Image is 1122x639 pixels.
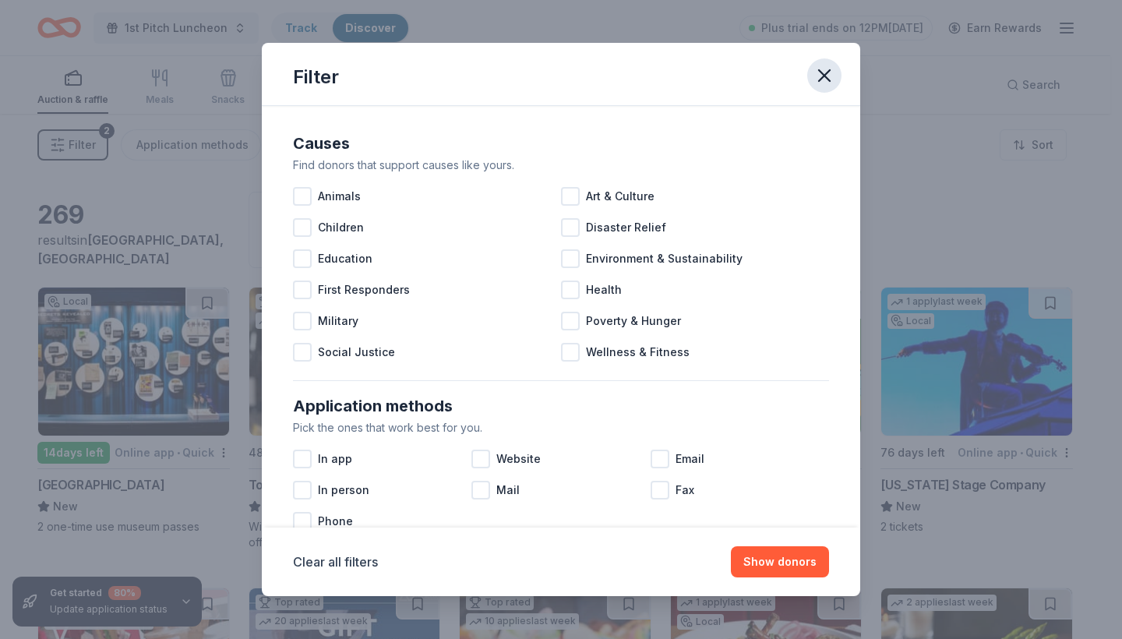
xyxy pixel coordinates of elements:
[496,450,541,468] span: Website
[586,249,743,268] span: Environment & Sustainability
[318,218,364,237] span: Children
[293,418,829,437] div: Pick the ones that work best for you.
[586,343,690,362] span: Wellness & Fitness
[586,187,654,206] span: Art & Culture
[293,394,829,418] div: Application methods
[318,512,353,531] span: Phone
[496,481,520,500] span: Mail
[318,187,361,206] span: Animals
[293,131,829,156] div: Causes
[318,481,369,500] span: In person
[586,312,681,330] span: Poverty & Hunger
[731,546,829,577] button: Show donors
[586,281,622,299] span: Health
[318,281,410,299] span: First Responders
[318,249,372,268] span: Education
[318,450,352,468] span: In app
[318,312,358,330] span: Military
[676,450,704,468] span: Email
[293,553,378,571] button: Clear all filters
[293,156,829,175] div: Find donors that support causes like yours.
[676,481,694,500] span: Fax
[293,65,339,90] div: Filter
[586,218,666,237] span: Disaster Relief
[318,343,395,362] span: Social Justice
